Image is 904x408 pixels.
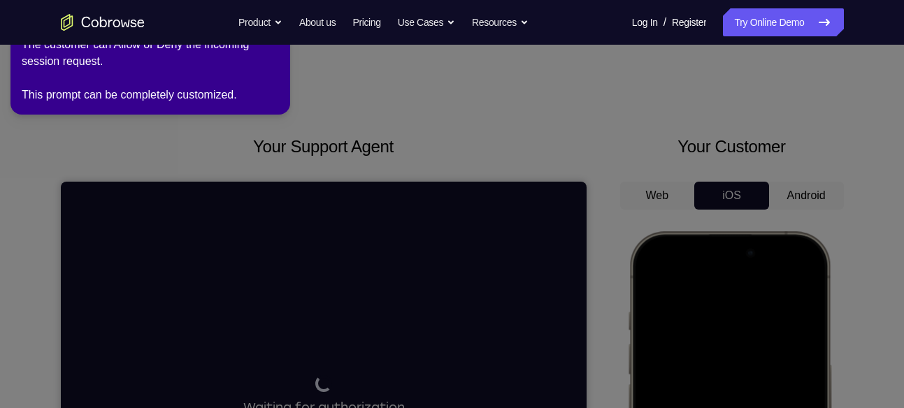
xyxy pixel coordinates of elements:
[352,8,380,36] a: Pricing
[182,194,344,235] div: Waiting for authorization
[61,14,145,31] a: Go to the home page
[663,14,666,31] span: /
[22,36,279,103] div: The customer can Allow or Deny the incoming session request. This prompt can be completely custom...
[632,8,658,36] a: Log In
[672,8,706,36] a: Register
[51,190,155,225] button: Start demo
[398,8,455,36] button: Use Cases
[70,201,136,214] span: Start demo
[472,8,529,36] button: Resources
[723,8,843,36] a: Try Online Demo
[241,247,285,275] button: Cancel
[299,8,336,36] a: About us
[238,8,282,36] button: Product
